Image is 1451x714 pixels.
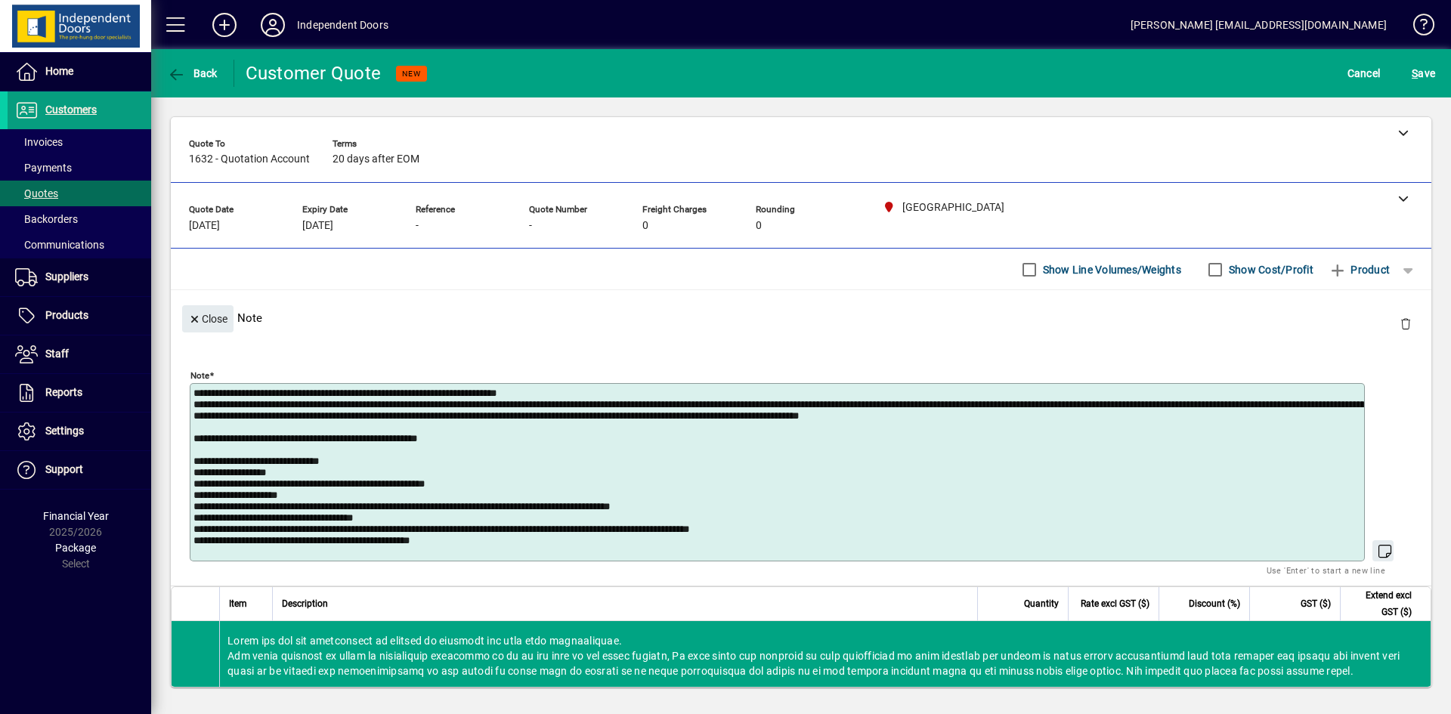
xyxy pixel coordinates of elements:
button: Add [200,11,249,39]
span: ave [1412,61,1435,85]
span: Quantity [1024,595,1059,612]
span: Back [167,67,218,79]
span: Backorders [15,213,78,225]
span: 0 [642,220,648,232]
div: Independent Doors [297,13,388,37]
button: Profile [249,11,297,39]
div: [PERSON_NAME] [EMAIL_ADDRESS][DOMAIN_NAME] [1131,13,1387,37]
a: Payments [8,155,151,181]
button: Back [163,60,221,87]
span: Package [55,542,96,554]
mat-label: Note [190,370,209,381]
app-page-header-button: Back [151,60,234,87]
span: Invoices [15,136,63,148]
button: Close [182,305,234,332]
a: Reports [8,374,151,412]
a: Invoices [8,129,151,155]
span: Communications [15,239,104,251]
span: Close [188,307,227,332]
span: Customers [45,104,97,116]
button: Cancel [1344,60,1384,87]
span: Extend excl GST ($) [1350,587,1412,620]
button: Product [1321,256,1397,283]
a: Suppliers [8,258,151,296]
span: - [529,220,532,232]
span: Staff [45,348,69,360]
span: Suppliers [45,270,88,283]
button: Save [1408,60,1439,87]
span: Settings [45,425,84,437]
span: Reports [45,386,82,398]
span: Product [1329,258,1390,282]
span: Item [229,595,247,612]
label: Show Line Volumes/Weights [1040,262,1181,277]
span: [DATE] [302,220,333,232]
a: Quotes [8,181,151,206]
span: Cancel [1347,61,1381,85]
a: Support [8,451,151,489]
div: Customer Quote [246,61,382,85]
label: Show Cost/Profit [1226,262,1313,277]
a: Settings [8,413,151,450]
div: Note [171,290,1431,345]
mat-hint: Use 'Enter' to start a new line [1267,561,1385,579]
span: Financial Year [43,510,109,522]
span: [DATE] [189,220,220,232]
a: Backorders [8,206,151,232]
span: Discount (%) [1189,595,1240,612]
button: Delete [1388,305,1424,342]
a: Products [8,297,151,335]
a: Home [8,53,151,91]
app-page-header-button: Delete [1388,317,1424,330]
span: GST ($) [1301,595,1331,612]
span: 20 days after EOM [333,153,419,165]
span: - [416,220,419,232]
span: Payments [15,162,72,174]
span: Home [45,65,73,77]
a: Knowledge Base [1402,3,1432,52]
span: Rate excl GST ($) [1081,595,1149,612]
span: S [1412,67,1418,79]
span: Quotes [15,187,58,199]
span: Support [45,463,83,475]
a: Communications [8,232,151,258]
a: Staff [8,335,151,373]
span: 0 [756,220,762,232]
app-page-header-button: Close [178,311,237,325]
span: Description [282,595,328,612]
span: NEW [402,69,421,79]
span: 1632 - Quotation Account [189,153,310,165]
span: Products [45,309,88,321]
